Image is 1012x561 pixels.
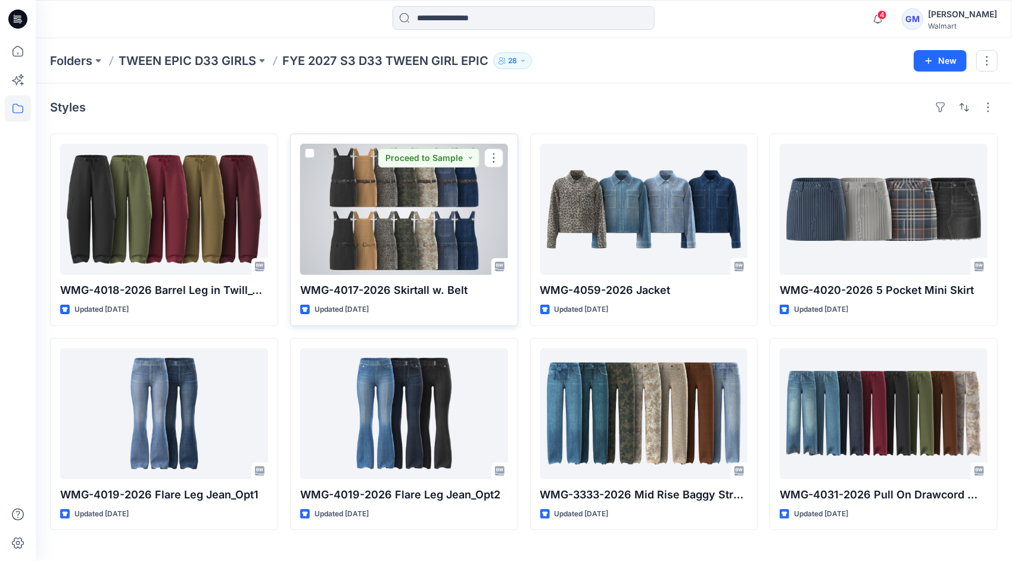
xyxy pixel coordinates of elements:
button: New [914,50,967,72]
a: WMG-4018-2026 Barrel Leg in Twill_Opt 2 [60,144,268,275]
p: WMG-4059-2026 Jacket [540,282,748,299]
p: WMG-3333-2026 Mid Rise Baggy Straight Pant [540,486,748,503]
a: TWEEN EPIC D33 GIRLS [119,52,256,69]
p: WMG-4018-2026 Barrel Leg in Twill_Opt 2 [60,282,268,299]
a: Folders [50,52,92,69]
div: Walmart [928,21,997,30]
p: Updated [DATE] [794,508,848,520]
p: WMG-4019-2026 Flare Leg Jean_Opt1 [60,486,268,503]
p: WMG-4031-2026 Pull On Drawcord Wide Leg_Opt3 [780,486,988,503]
button: 28 [493,52,532,69]
p: 28 [508,54,517,67]
p: WMG-4017-2026 Skirtall w. Belt [300,282,508,299]
a: WMG-4031-2026 Pull On Drawcord Wide Leg_Opt3 [780,348,988,479]
p: Updated [DATE] [794,303,848,316]
p: Updated [DATE] [74,303,129,316]
p: WMG-4019-2026 Flare Leg Jean_Opt2 [300,486,508,503]
a: WMG-4019-2026 Flare Leg Jean_Opt2 [300,348,508,479]
div: GM [902,8,923,30]
p: Updated [DATE] [555,303,609,316]
p: Updated [DATE] [315,303,369,316]
p: Updated [DATE] [555,508,609,520]
div: [PERSON_NAME] [928,7,997,21]
p: WMG-4020-2026 5 Pocket Mini Skirt [780,282,988,299]
p: FYE 2027 S3 D33 TWEEN GIRL EPIC [282,52,488,69]
a: WMG-4059-2026 Jacket [540,144,748,275]
a: WMG-3333-2026 Mid Rise Baggy Straight Pant [540,348,748,479]
h4: Styles [50,100,86,114]
a: WMG-4019-2026 Flare Leg Jean_Opt1 [60,348,268,479]
p: Updated [DATE] [74,508,129,520]
span: 4 [877,10,887,20]
p: Updated [DATE] [315,508,369,520]
a: WMG-4017-2026 Skirtall w. Belt [300,144,508,275]
a: WMG-4020-2026 5 Pocket Mini Skirt [780,144,988,275]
